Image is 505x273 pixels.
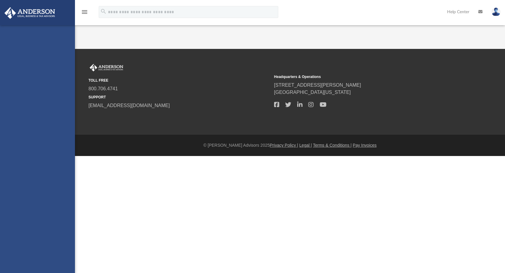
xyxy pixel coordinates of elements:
a: Terms & Conditions | [313,143,352,148]
a: 800.706.4741 [88,86,118,91]
a: menu [81,11,88,16]
small: SUPPORT [88,94,270,100]
i: search [100,8,107,15]
a: Pay Invoices [353,143,376,148]
small: Headquarters & Operations [274,74,456,79]
small: TOLL FREE [88,78,270,83]
a: [EMAIL_ADDRESS][DOMAIN_NAME] [88,103,170,108]
a: Privacy Policy | [270,143,298,148]
img: Anderson Advisors Platinum Portal [3,7,57,19]
a: [GEOGRAPHIC_DATA][US_STATE] [274,90,351,95]
img: User Pic [492,7,501,16]
i: menu [81,8,88,16]
div: © [PERSON_NAME] Advisors 2025 [75,142,505,148]
img: Anderson Advisors Platinum Portal [88,64,124,72]
a: [STREET_ADDRESS][PERSON_NAME] [274,82,361,88]
a: Legal | [299,143,312,148]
